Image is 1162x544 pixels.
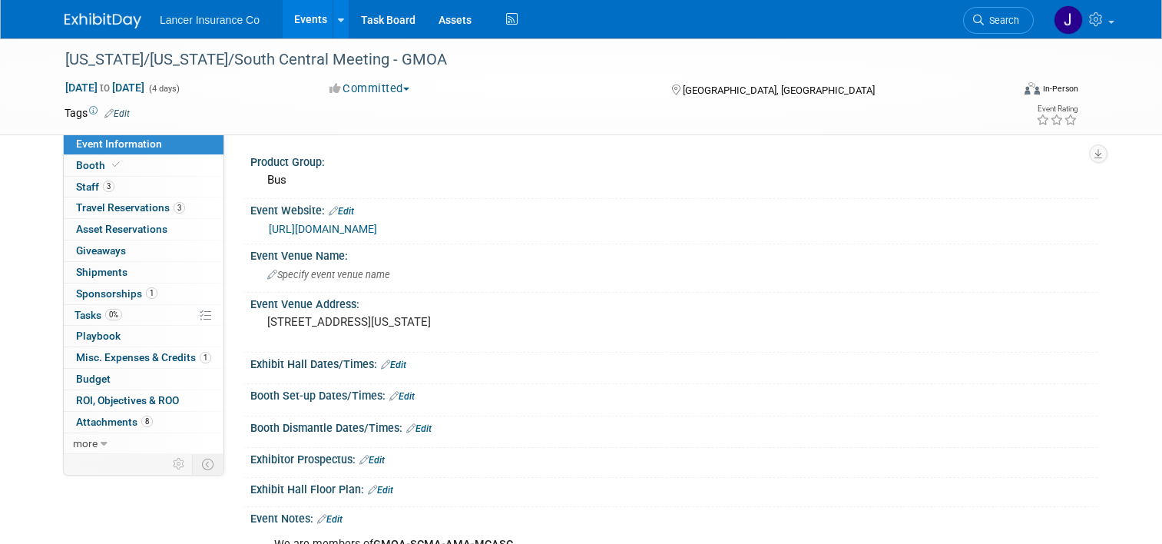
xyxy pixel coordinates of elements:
span: Misc. Expenses & Credits [76,351,211,363]
a: Edit [381,360,406,370]
span: Giveaways [76,244,126,257]
a: Giveaways [64,240,223,261]
a: Edit [359,455,385,466]
span: 1 [200,352,211,363]
a: Edit [104,108,130,119]
a: Attachments8 [64,412,223,433]
a: Misc. Expenses & Credits1 [64,347,223,368]
span: Sponsorships [76,287,157,300]
a: ROI, Objectives & ROO [64,390,223,411]
span: 8 [141,416,153,427]
button: Committed [324,81,415,97]
a: Travel Reservations3 [64,197,223,218]
span: Asset Reservations [76,223,167,235]
span: Booth [76,159,123,171]
div: [US_STATE]/[US_STATE]/South Central Meeting - GMOA [60,46,992,74]
a: Asset Reservations [64,219,223,240]
span: (4 days) [147,84,180,94]
a: Edit [368,485,393,496]
div: Event Rating [1036,105,1078,113]
span: ROI, Objectives & ROO [76,394,179,406]
span: Search [984,15,1019,26]
div: In-Person [1042,83,1078,95]
td: Tags [65,105,130,121]
span: Event Information [76,138,162,150]
a: Booth [64,155,223,176]
a: more [64,433,223,454]
td: Toggle Event Tabs [193,454,224,474]
div: Event Venue Address: [250,293,1097,312]
div: Event Notes: [250,507,1097,527]
span: Shipments [76,266,127,278]
div: Exhibit Hall Floor Plan: [250,478,1097,498]
div: Event Format [929,80,1078,103]
a: Shipments [64,262,223,283]
td: Personalize Event Tab Strip [166,454,193,474]
a: Playbook [64,326,223,347]
a: Edit [317,514,343,525]
span: to [98,81,112,94]
div: Exhibit Hall Dates/Times: [250,353,1097,373]
a: Budget [64,369,223,390]
pre: [STREET_ADDRESS][US_STATE] [267,315,587,329]
a: Search [963,7,1034,34]
a: Event Information [64,134,223,154]
span: more [73,437,98,449]
span: 3 [174,202,185,214]
span: Staff [76,181,114,193]
a: Edit [329,206,354,217]
div: Booth Set-up Dates/Times: [250,384,1097,404]
span: Travel Reservations [76,201,185,214]
a: Staff3 [64,177,223,197]
a: Edit [389,391,415,402]
span: 3 [103,181,114,192]
div: Product Group: [250,151,1097,170]
span: Attachments [76,416,153,428]
div: Event Website: [250,199,1097,219]
span: Lancer Insurance Co [160,14,260,26]
span: 1 [146,287,157,299]
div: Exhibitor Prospectus: [250,448,1097,468]
a: Edit [406,423,432,434]
img: ExhibitDay [65,13,141,28]
img: Format-Inperson.png [1025,82,1040,95]
span: 0% [105,309,122,320]
span: Tasks [74,309,122,321]
img: Jimmy Navarro [1054,5,1083,35]
div: Bus [262,168,1086,192]
div: Booth Dismantle Dates/Times: [250,416,1097,436]
span: Playbook [76,330,121,342]
a: [URL][DOMAIN_NAME] [269,223,377,235]
i: Booth reservation complete [112,161,120,169]
span: Specify event venue name [267,269,390,280]
span: Budget [76,373,111,385]
a: Sponsorships1 [64,284,223,304]
div: Event Venue Name: [250,244,1097,264]
span: [GEOGRAPHIC_DATA], [GEOGRAPHIC_DATA] [683,85,875,96]
a: Tasks0% [64,305,223,326]
span: [DATE] [DATE] [65,81,145,95]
